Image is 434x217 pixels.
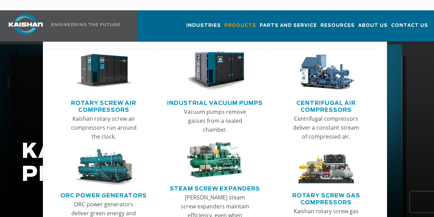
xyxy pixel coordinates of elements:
[186,22,221,30] span: Industries
[170,183,260,193] a: Steam Screw Expanders
[186,142,244,178] img: thumb-Steam-Screw-Expanders
[224,22,256,30] span: Products
[167,97,263,107] a: Industrial Vacuum Pumps
[297,51,355,91] img: thumb-Centrifugal-Air-Compressors
[51,97,157,114] a: Rotary Screw Air Compressors
[260,17,317,40] a: Parts and Service
[69,114,139,141] p: Kaishan rotary screw air compressors run around the clock.
[22,140,346,186] h1: KAISHAN PRODUCTS
[74,149,133,185] img: thumb-ORC-Power-Generators
[186,51,244,91] img: thumb-Industrial-Vacuum-Pumps
[291,114,361,141] p: Centrifugal compressors deliver a constant stream of compressed air.
[273,189,379,207] a: Rotary Screw Gas Compressors
[320,17,355,40] a: Resources
[273,97,379,114] a: Centrifugal Air Compressors
[180,107,250,134] p: Vacuum pumps remove gasses from a sealed chamber.
[260,22,317,30] span: Parts and Service
[224,17,256,40] a: Products
[74,51,133,91] img: thumb-Rotary-Screw-Air-Compressors
[358,22,388,30] span: About Us
[391,17,428,40] a: Contact Us
[297,149,355,185] img: thumb-Rotary-Screw-Gas-Compressors
[320,22,355,30] span: Resources
[358,17,388,40] a: About Us
[60,189,147,200] a: ORC Power Generators
[186,17,221,40] a: Industries
[391,22,428,30] span: Contact Us
[51,23,120,26] img: Engineering the future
